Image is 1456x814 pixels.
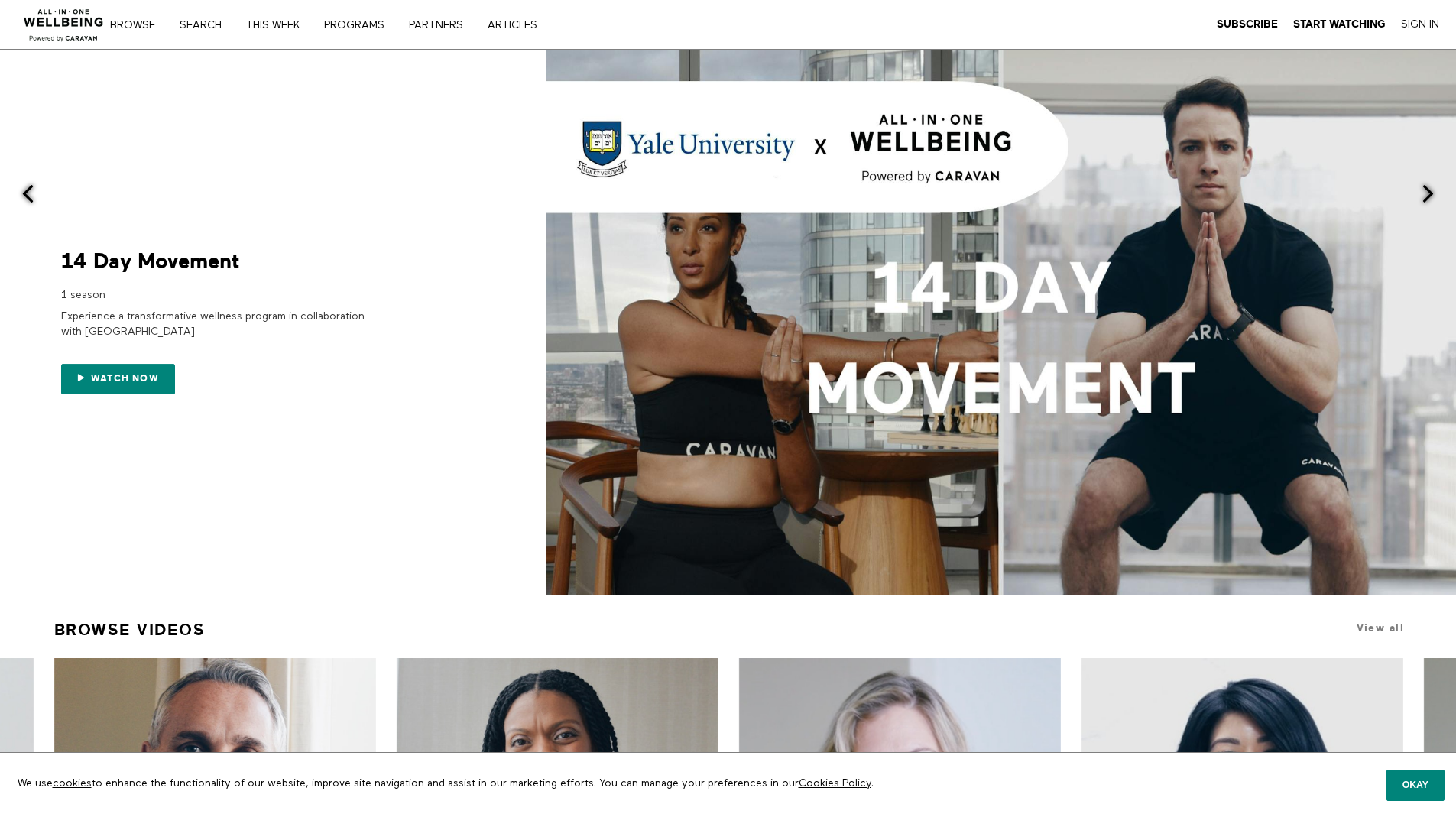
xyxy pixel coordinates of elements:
a: THIS WEEK [241,20,316,31]
a: ARTICLES [482,20,553,31]
a: Cookies Policy [799,778,871,789]
a: Start Watching [1293,18,1386,31]
a: Sign In [1401,18,1439,31]
a: Browse Videos [54,614,206,646]
a: cookies [53,778,92,789]
a: PROGRAMS [319,20,400,31]
a: Search [174,20,238,31]
button: Okay [1386,770,1445,800]
a: Subscribe [1217,18,1278,31]
strong: Subscribe [1217,18,1278,30]
a: View all [1357,622,1404,634]
a: PARTNERS [404,20,479,31]
strong: Start Watching [1293,18,1386,30]
nav: Primary [121,17,569,32]
p: We use to enhance the functionality of our website, improve site navigation and assist in our mar... [6,764,1148,803]
a: Browse [105,20,171,31]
